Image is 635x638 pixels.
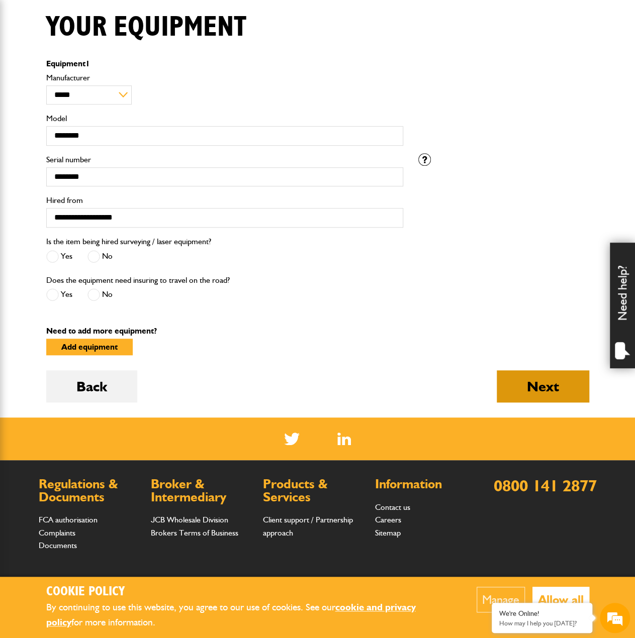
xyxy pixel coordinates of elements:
h2: Products & Services [263,478,365,503]
h1: Your equipment [46,11,246,44]
a: Client support / Partnership approach [263,515,353,538]
a: Brokers Terms of Business [151,528,238,538]
div: Need help? [610,243,635,368]
a: Contact us [375,502,410,512]
p: Equipment [46,60,403,68]
label: No [87,250,113,263]
label: Manufacturer [46,74,403,82]
input: Enter your last name [13,93,184,115]
em: Start Chat [137,309,183,323]
a: Careers [375,515,401,524]
a: Documents [39,541,77,550]
div: We're Online! [499,609,585,618]
label: No [87,288,113,301]
a: Sitemap [375,528,401,538]
h2: Cookie Policy [46,584,446,600]
h2: Regulations & Documents [39,478,141,503]
label: Hired from [46,196,403,204]
a: LinkedIn [337,433,351,445]
label: Yes [46,250,72,263]
label: Is the item being hired surveying / laser equipment? [46,238,211,246]
img: Twitter [284,433,300,445]
button: Next [497,370,589,402]
a: cookie and privacy policy [46,601,416,628]
button: Back [46,370,137,402]
a: FCA authorisation [39,515,98,524]
label: Yes [46,288,72,301]
h2: Information [375,478,477,491]
span: 1 [85,59,90,68]
label: Model [46,115,403,123]
input: Enter your phone number [13,152,184,174]
a: JCB Wholesale Division [151,515,228,524]
div: Minimize live chat window [165,5,189,29]
div: Chat with us now [52,56,169,69]
label: Does the equipment need insuring to travel on the road? [46,276,230,284]
label: Serial number [46,156,403,164]
p: Need to add more equipment? [46,327,589,335]
p: By continuing to use this website, you agree to our use of cookies. See our for more information. [46,600,446,630]
h2: Broker & Intermediary [151,478,253,503]
a: 0800 141 2877 [494,476,597,495]
p: How may I help you today? [499,619,585,627]
a: Complaints [39,528,75,538]
img: d_20077148190_company_1631870298795_20077148190 [17,56,42,70]
textarea: Type your message and hit 'Enter' [13,182,184,301]
input: Enter your email address [13,123,184,145]
button: Allow all [532,587,589,612]
img: Linked In [337,433,351,445]
button: Add equipment [46,339,133,355]
button: Manage [477,587,525,612]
